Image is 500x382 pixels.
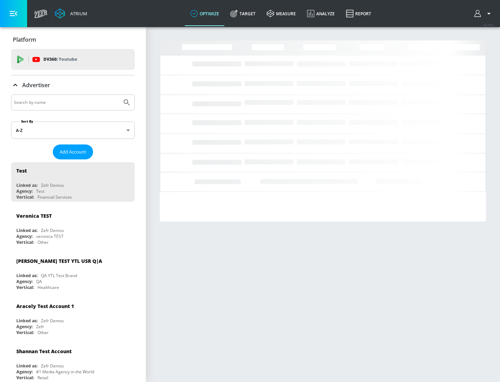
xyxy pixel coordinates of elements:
div: Financial Services [37,194,72,200]
div: Advertiser [11,75,135,95]
div: Zefr Demos [41,318,64,324]
div: Veronica TESTLinked as:Zefr DemosAgency:veronica TESTVertical:Other [11,207,135,247]
div: Linked as: [16,363,37,369]
div: Agency: [16,324,33,330]
div: DV360: Youtube [11,49,135,70]
div: Platform [11,30,135,49]
p: Advertiser [22,81,50,89]
div: Zefr Demos [41,363,64,369]
div: Linked as: [16,273,37,279]
p: DV360: [43,56,77,63]
span: v 4.25.4 [483,23,493,27]
div: [PERSON_NAME] TEST YTL USR Q|ALinked as:QA YTL Test BrandAgency:QAVertical:Healthcare [11,252,135,292]
div: Atrium [67,10,87,17]
p: Platform [13,36,36,43]
div: Vertical: [16,239,34,245]
div: TestLinked as:Zefr DemosAgency:TestVertical:Financial Services [11,162,135,202]
input: Search by name [14,98,119,107]
div: Test [36,188,44,194]
label: Sort By [20,119,35,124]
a: Atrium [55,8,87,19]
div: Agency: [16,188,33,194]
div: Veronica TEST [16,213,52,219]
a: Target [225,1,261,26]
div: Zefr Demos [41,227,64,233]
a: Analyze [301,1,340,26]
div: Healthcare [37,284,59,290]
div: Test [16,167,27,174]
div: QA [36,279,42,284]
div: Agency: [16,233,33,239]
div: Aracely Test Account 1Linked as:Zefr DemosAgency:ZefrVertical:Other [11,298,135,337]
div: #1 Media Agency in the World [36,369,94,375]
a: measure [261,1,301,26]
div: QA YTL Test Brand [41,273,77,279]
span: Add Account [60,148,86,156]
div: Retail [37,375,48,381]
p: Youtube [59,56,77,63]
div: Zefr [36,324,44,330]
div: [PERSON_NAME] TEST YTL USR Q|A [16,258,102,264]
div: Agency: [16,279,33,284]
div: veronica TEST [36,233,64,239]
div: Vertical: [16,330,34,335]
div: Other [37,330,49,335]
div: Vertical: [16,284,34,290]
div: Linked as: [16,227,37,233]
a: optimize [185,1,225,26]
div: Shannan Test Account [16,348,72,355]
a: Report [340,1,377,26]
div: A-Z [11,122,135,139]
div: Vertical: [16,375,34,381]
div: Other [37,239,49,245]
button: Add Account [53,144,93,159]
div: Agency: [16,369,33,375]
div: Linked as: [16,318,37,324]
div: Vertical: [16,194,34,200]
div: Zefr Demos [41,182,64,188]
div: Aracely Test Account 1 [16,303,74,309]
div: Linked as: [16,182,37,188]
